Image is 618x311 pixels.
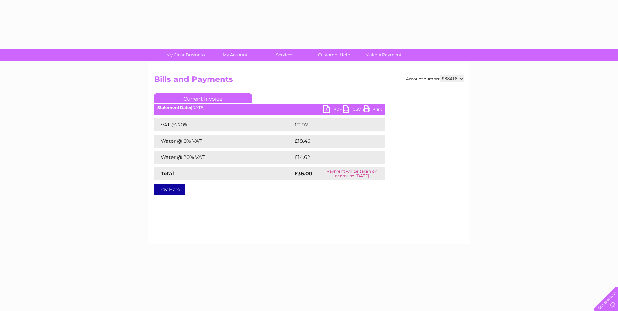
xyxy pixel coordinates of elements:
[154,184,185,195] a: Pay Here
[357,49,410,61] a: Make A Payment
[159,49,212,61] a: My Clear Business
[154,135,293,148] td: Water @ 0% VAT
[307,49,361,61] a: Customer Help
[295,170,312,177] strong: £36.00
[154,75,464,87] h2: Bills and Payments
[258,49,311,61] a: Services
[154,151,293,164] td: Water @ 20% VAT
[157,105,191,110] b: Statement Date:
[154,93,252,103] a: Current Invoice
[293,135,372,148] td: £18.46
[363,105,382,115] a: Print
[154,105,385,110] div: [DATE]
[293,118,370,131] td: £2.92
[343,105,363,115] a: CSV
[319,167,385,180] td: Payment will be taken on or around [DATE]
[154,118,293,131] td: VAT @ 20%
[161,170,174,177] strong: Total
[293,151,372,164] td: £14.62
[208,49,262,61] a: My Account
[406,75,464,82] div: Account number
[323,105,343,115] a: PDF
